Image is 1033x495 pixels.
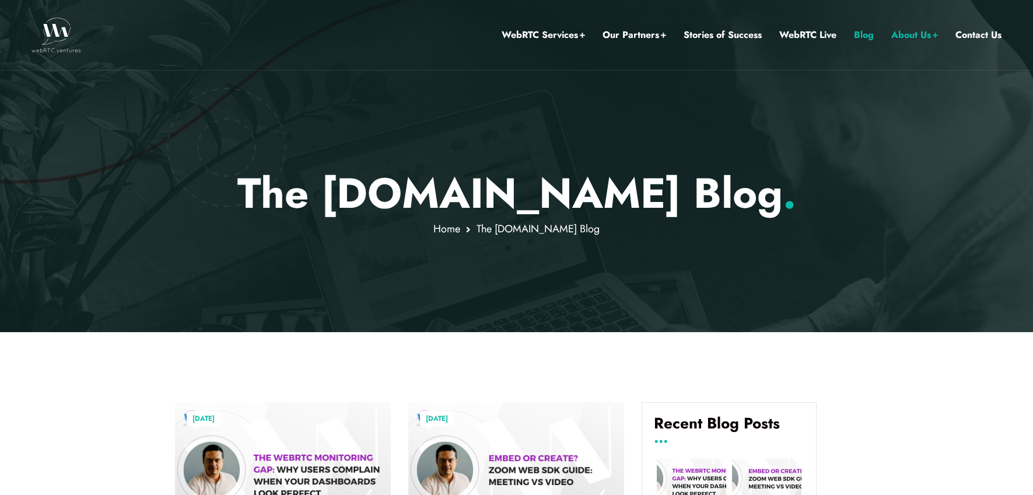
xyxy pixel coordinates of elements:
[779,27,836,43] a: WebRTC Live
[433,221,460,236] a: Home
[783,163,796,224] span: .
[502,27,585,43] a: WebRTC Services
[684,27,762,43] a: Stories of Success
[420,411,454,426] a: [DATE]
[955,27,1002,43] a: Contact Us
[477,221,600,236] span: The [DOMAIN_NAME] Blog
[175,168,858,218] p: The [DOMAIN_NAME] Blog
[891,27,938,43] a: About Us
[603,27,666,43] a: Our Partners
[31,18,81,53] img: WebRTC.ventures
[854,27,874,43] a: Blog
[654,414,804,441] h4: Recent Blog Posts
[187,411,220,426] a: [DATE]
